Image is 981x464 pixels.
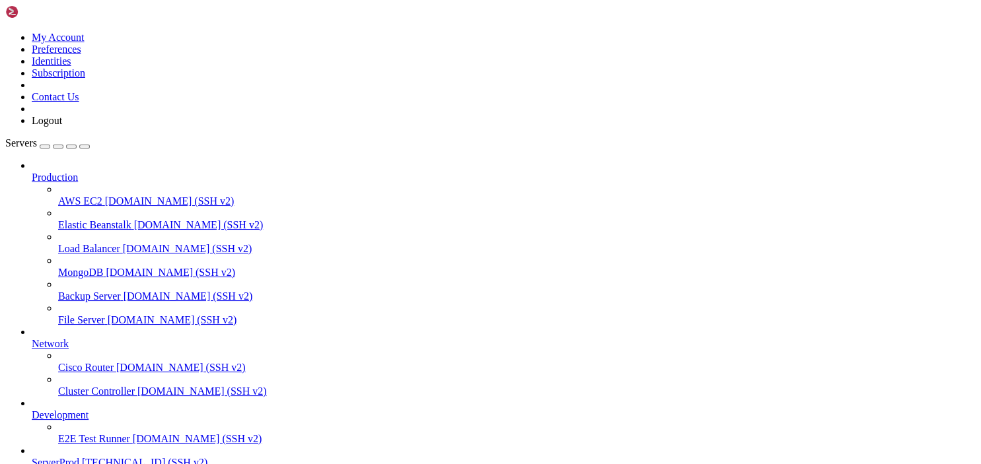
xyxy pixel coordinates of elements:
span: " [116,50,122,60]
x-row: ... { : ObjectId( ) }, [5,50,810,61]
x-row: modifiedCount: , [5,171,810,182]
span: 4 [211,215,217,225]
x-row: acknowledged: , [5,303,810,314]
x-row: { [5,292,810,303]
span: [DOMAIN_NAME] (SSH v2) [134,219,264,230]
span: Z [243,83,248,93]
span: Load Balancer [58,243,120,254]
span: Z [243,248,248,258]
a: Elastic Beanstalk [DOMAIN_NAME] (SSH v2) [58,219,976,231]
span: b [159,50,164,60]
span: 9 [217,50,222,60]
x-row: upsertedCount: [5,17,810,28]
span: 0 [206,83,211,93]
span: " [248,215,254,225]
span: - [180,248,185,258]
span: 0 [238,248,243,258]
span: null [63,149,85,159]
li: Load Balancer [DOMAIN_NAME] (SSH v2) [58,231,976,255]
x-row: ... { [5,61,810,72]
a: Subscription [32,67,85,79]
span: Servers [5,137,37,149]
span: d [190,215,196,225]
span: 5 [159,248,164,258]
span: 4 [211,50,217,60]
li: E2E Test Runner [DOMAIN_NAME] (SSH v2) [58,421,976,445]
span: a [174,215,180,225]
span: 0 [148,83,153,93]
span: Backup Server [58,290,121,302]
a: E2E Test Runner [DOMAIN_NAME] (SSH v2) [58,433,976,445]
x-row: ... { : ObjectId( ) }, [5,215,810,226]
span: T [196,248,201,258]
a: AWS EC2 [DOMAIN_NAME] (SSH v2) [58,195,976,207]
span: - [164,248,169,258]
span: 1 [190,248,196,258]
span: 0 [222,248,227,258]
a: Network [32,338,976,350]
span: 1 [74,325,79,335]
span: - [164,83,169,93]
span: d [148,215,153,225]
a: Contact Us [32,91,79,102]
span: 9 [222,50,227,60]
span: 9 [159,215,164,225]
x-row: ... $set: { [5,71,810,83]
span: 3 [185,83,190,93]
span: 9 [180,215,185,225]
span: " [137,83,143,93]
li: Development [32,397,976,445]
span: 0 [79,347,85,358]
span: AWS EC2 [58,195,102,207]
span: 0 [148,248,153,258]
x-row: } [5,193,810,204]
x-row: modifiedCount: , [5,5,810,17]
span: 8 [127,215,132,225]
x-row: ... } [5,270,810,281]
a: Logout [32,115,62,126]
li: Backup Server [DOMAIN_NAME] (SSH v2) [58,279,976,302]
span: a [196,215,201,225]
span: null [63,314,85,325]
span: 9 [233,215,238,225]
span: [DOMAIN_NAME] (SSH v2) [106,267,235,278]
a: Backup Server [DOMAIN_NAME] (SSH v2) [58,290,976,302]
span: 0 [169,83,174,93]
a: MongoDB [DOMAIN_NAME] (SSH v2) [58,267,976,279]
a: Preferences [32,44,81,55]
span: [DOMAIN_NAME] (SSH v2) [108,314,237,325]
span: [DOMAIN_NAME] (SSH v2) [116,362,246,373]
x-row: modifiedCount: , [5,336,810,347]
span: 8 [127,50,132,60]
span: 2 [153,248,159,258]
span: d [185,50,190,60]
div: (11, 33) [67,369,72,380]
span: File Server [58,314,105,325]
li: Cisco Router [DOMAIN_NAME] (SSH v2) [58,350,976,374]
span: [DOMAIN_NAME] (SSH v2) [123,243,252,254]
span: T [196,83,201,93]
span: " [248,50,254,60]
span: 0 [201,248,206,258]
span: 0 [217,248,222,258]
span: 0 [169,248,174,258]
span: 9 [217,215,222,225]
span: 1 [206,50,211,60]
span: 0 [238,83,243,93]
span: [DOMAIN_NAME] (SSH v2) [124,290,253,302]
span: 5 [159,83,164,93]
x-row: } [5,27,810,38]
x-row: upsertedCount: [5,182,810,193]
span: 9 [233,50,238,60]
span: " [116,215,122,225]
a: Cisco Router [DOMAIN_NAME] (SSH v2) [58,362,976,374]
span: 0 [79,17,85,27]
span: 2 [201,215,206,225]
span: 8 [132,215,137,225]
a: My Account [32,32,85,43]
span: [DOMAIN_NAME] (SSH v2) [137,385,267,397]
span: 6 [122,215,127,225]
span: Cluster Controller [58,385,135,397]
span: c [169,50,174,60]
span: " [248,248,254,258]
